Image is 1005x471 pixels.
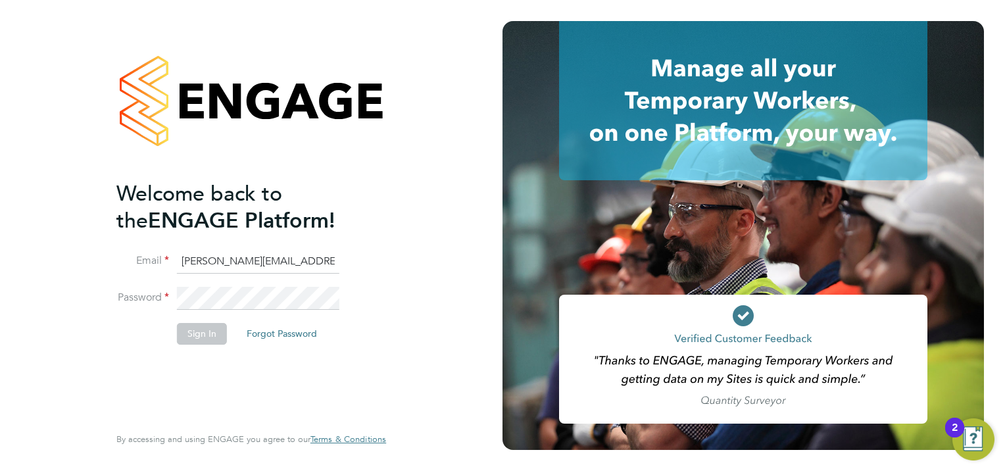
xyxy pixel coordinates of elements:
a: Terms & Conditions [310,434,386,445]
button: Forgot Password [236,323,328,344]
input: Enter your work email... [177,250,339,274]
h2: ENGAGE Platform! [116,180,373,234]
div: 2 [952,428,958,445]
span: Welcome back to the [116,181,282,234]
label: Password [116,291,169,305]
label: Email [116,254,169,268]
span: By accessing and using ENGAGE you agree to our [116,434,386,445]
button: Open Resource Center, 2 new notifications [952,418,994,460]
button: Sign In [177,323,227,344]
